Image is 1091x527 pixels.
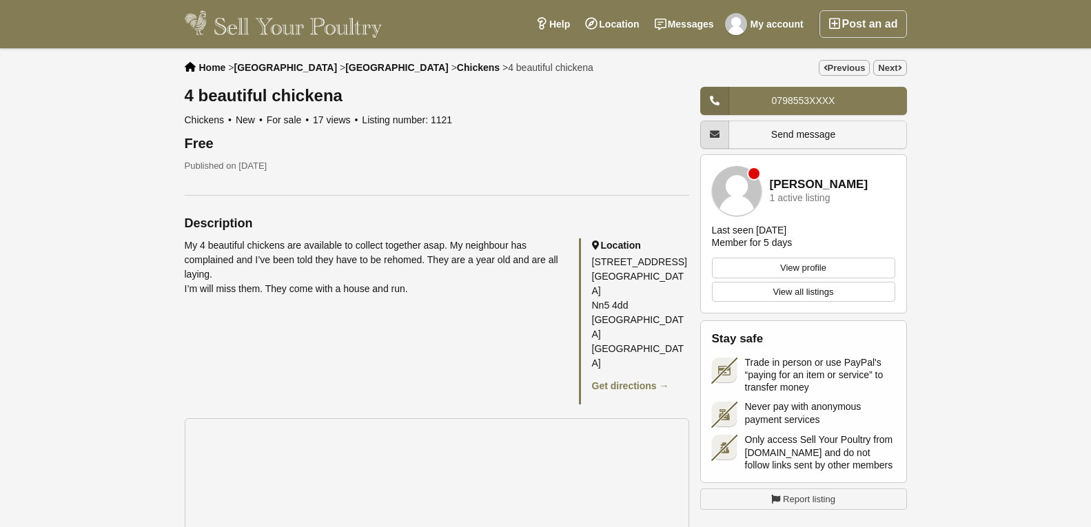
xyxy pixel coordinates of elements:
div: Member for 5 days [712,236,793,249]
div: My 4 beautiful chickens are available to collect together asap. My neighbour has complained and I... [185,238,565,296]
a: Help [528,10,578,38]
span: New [236,114,264,125]
div: Member is offline [748,168,759,179]
a: Home [199,62,226,73]
a: Report listing [700,488,907,510]
li: > [228,62,337,73]
a: Location [578,10,646,38]
span: 0798553XXXX [772,95,835,106]
h2: Location [592,238,689,252]
a: Messages [647,10,722,38]
div: 1 active listing [770,193,830,203]
span: 4 beautiful chickena [508,62,593,73]
span: Chickens [185,114,234,125]
span: Report listing [783,493,835,506]
a: 0798553XXXX [700,87,907,115]
a: Next [873,60,906,76]
li: > [340,62,449,73]
p: Published on [DATE] [185,159,689,173]
a: [GEOGRAPHIC_DATA] [345,62,449,73]
a: Previous [819,60,870,76]
img: Amy stratton [712,166,762,216]
span: Send message [771,129,835,140]
a: Get directions → [592,380,669,391]
img: jawed ahmed [725,13,747,35]
div: [STREET_ADDRESS] [GEOGRAPHIC_DATA] Nn5 4dd [GEOGRAPHIC_DATA] [GEOGRAPHIC_DATA] [592,255,689,371]
span: Never pay with anonymous payment services [745,400,895,425]
a: [PERSON_NAME] [770,178,868,192]
h2: Description [185,216,689,230]
a: My account [722,10,811,38]
a: Send message [700,121,907,149]
a: View all listings [712,282,895,302]
li: > [451,62,500,73]
a: Chickens [457,62,500,73]
img: Sell Your Poultry [185,10,383,38]
span: Listing number: 1121 [362,114,452,125]
li: > [502,62,593,73]
a: Post an ad [819,10,907,38]
a: [GEOGRAPHIC_DATA] [234,62,337,73]
span: For sale [267,114,310,125]
h1: 4 beautiful chickena [185,87,689,105]
span: Only access Sell Your Poultry from [DOMAIN_NAME] and do not follow links sent by other members [745,433,895,471]
div: Last seen [DATE] [712,224,787,236]
div: Free [185,136,689,151]
span: Trade in person or use PayPal's “paying for an item or service” to transfer money [745,356,895,394]
span: 17 views [313,114,359,125]
a: View profile [712,258,895,278]
h2: Stay safe [712,332,895,346]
